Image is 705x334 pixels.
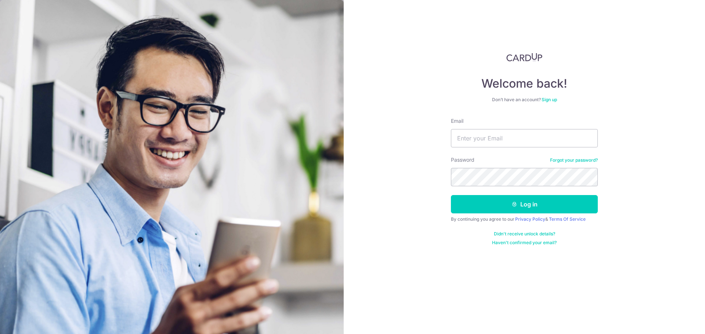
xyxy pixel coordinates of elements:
label: Email [451,117,463,125]
button: Log in [451,195,598,213]
a: Terms Of Service [549,216,586,222]
a: Privacy Policy [515,216,545,222]
input: Enter your Email [451,129,598,147]
div: By continuing you agree to our & [451,216,598,222]
h4: Welcome back! [451,76,598,91]
div: Don’t have an account? [451,97,598,103]
a: Sign up [542,97,557,102]
a: Forgot your password? [550,157,598,163]
a: Haven't confirmed your email? [492,240,557,246]
label: Password [451,156,474,164]
a: Didn't receive unlock details? [494,231,555,237]
img: CardUp Logo [506,53,542,62]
